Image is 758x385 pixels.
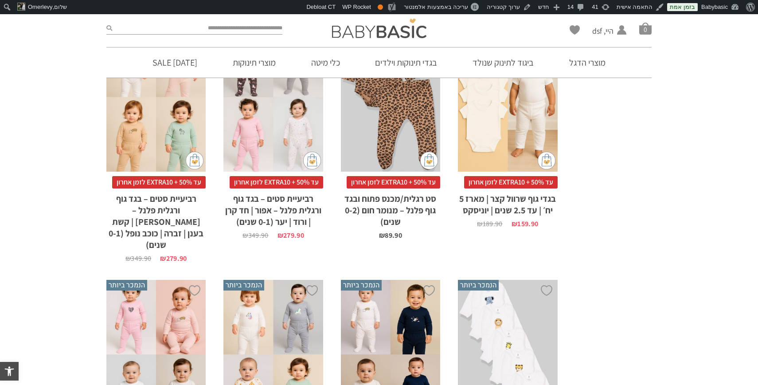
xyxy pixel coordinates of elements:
[341,280,382,291] span: הנמכר ביותר
[277,231,304,240] bdi: 279.90
[464,176,558,189] span: עד 50% + EXTRA10 לזמן אחרון
[459,47,547,78] a: ביגוד לתינוק שנולד
[125,254,131,263] span: ₪
[160,254,187,263] bdi: 279.90
[512,219,517,228] span: ₪
[477,219,482,228] span: ₪
[341,189,440,228] h2: סט רגלית/מכנס פתוח ובגד גוף פלנל – מנומר חום (0-2 שנים)
[28,4,53,10] span: Omerlevy
[347,176,440,189] span: עד 50% + EXTRA10 לזמן אחרון
[186,152,203,169] img: cat-mini-atc.png
[512,219,538,228] bdi: 159.90
[458,22,557,228] a: מארז הדגל בגדי גוף שרוול קצר | מארז 5 יח׳ | עד 2.5 שנים | יוניסקס עד 50% + EXTRA10 לזמן אחרוןבגדי...
[458,280,499,291] span: הנמכר ביותר
[277,231,283,240] span: ₪
[223,22,323,239] a: חדש באתר! רביעיית סטים – בגד גוף ורגלית פלנל - אפור | חד קרן | ורוד | יער (0-1 שנים) עד 50% + EXT...
[458,189,557,216] h2: בגדי גוף שרוול קצר | מארז 5 יח׳ | עד 2.5 שנים | יוניסקס
[332,19,426,38] img: Baby Basic בגדי תינוקות וילדים אונליין
[242,231,248,240] span: ₪
[219,47,289,78] a: מוצרי תינוקות
[667,3,698,11] a: בזמן אמת
[639,22,652,35] span: סל קניות
[556,47,619,78] a: מוצרי הדגל
[570,25,580,35] a: Wishlist
[592,36,613,47] span: החשבון שלי
[362,47,450,78] a: בגדי תינוקות וילדים
[298,47,353,78] a: כלי מיטה
[223,189,323,228] h2: רביעיית סטים – בגד גוף ורגלית פלנל – אפור | חד קרן | ורוד | יער (0-1 שנים)
[379,231,385,240] span: ₪
[106,189,206,251] h2: רביעיית סטים – בגד גוף ורגלית פלנל – [PERSON_NAME] | קשת בענן | זברה | כוכב נופל (0-1 שנים)
[341,22,440,239] a: סט רגלית/מכנס פתוח ובגד גוף פלנל - מנומר חום (0-2 שנים) עד 50% + EXTRA10 לזמן אחרוןסט רגלית/מכנס ...
[106,22,206,262] a: הנמכר ביותר רביעיית סטים – בגד גוף ורגלית פלנל - לב | קשת בענן | זברה | כוכב נופל (0-1 שנים) עד 5...
[106,280,147,291] span: הנמכר ביותר
[477,219,502,228] bdi: 189.90
[303,152,321,169] img: cat-mini-atc.png
[639,22,652,35] a: סל קניות0
[125,254,151,263] bdi: 349.90
[112,176,206,189] span: עד 50% + EXTRA10 לזמן אחרון
[404,4,468,10] span: עריכה באמצעות אלמנטור
[570,25,580,38] span: Wishlist
[538,152,555,169] img: cat-mini-atc.png
[379,231,402,240] bdi: 89.90
[139,47,211,78] a: [DATE] SALE
[223,280,264,291] span: הנמכר ביותר
[378,4,383,10] div: תקין
[230,176,323,189] span: עד 50% + EXTRA10 לזמן אחרון
[242,231,268,240] bdi: 349.90
[420,152,438,169] img: cat-mini-atc.png
[160,254,166,263] span: ₪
